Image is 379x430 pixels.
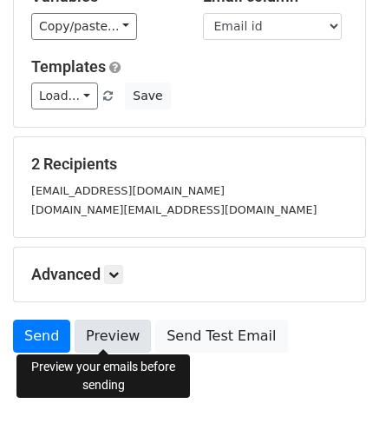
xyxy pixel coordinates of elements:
h5: Advanced [31,265,348,284]
small: [EMAIL_ADDRESS][DOMAIN_NAME] [31,184,225,197]
div: Preview your emails before sending [16,354,190,398]
a: Templates [31,57,106,76]
iframe: Chat Widget [292,347,379,430]
a: Copy/paste... [31,13,137,40]
small: [DOMAIN_NAME][EMAIL_ADDRESS][DOMAIN_NAME] [31,203,317,216]
h5: 2 Recipients [31,155,348,174]
a: Send [13,320,70,353]
a: Load... [31,83,98,109]
button: Save [125,83,170,109]
a: Preview [75,320,151,353]
a: Send Test Email [155,320,287,353]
